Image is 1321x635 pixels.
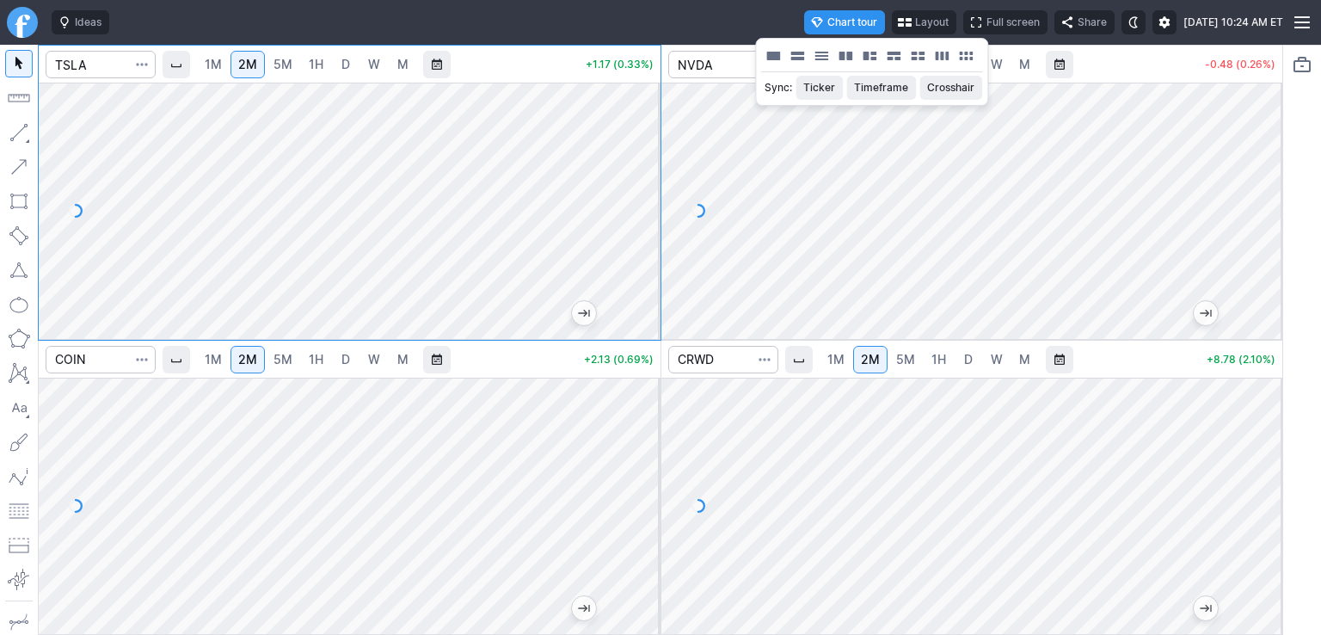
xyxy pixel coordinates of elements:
[846,76,916,100] button: Timeframe
[796,76,843,100] button: Ticker
[803,79,835,96] span: Ticker
[765,79,792,96] p: Sync:
[854,79,908,96] span: Timeframe
[927,79,974,96] span: Crosshair
[919,76,982,100] button: Crosshair
[755,38,988,106] div: Layout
